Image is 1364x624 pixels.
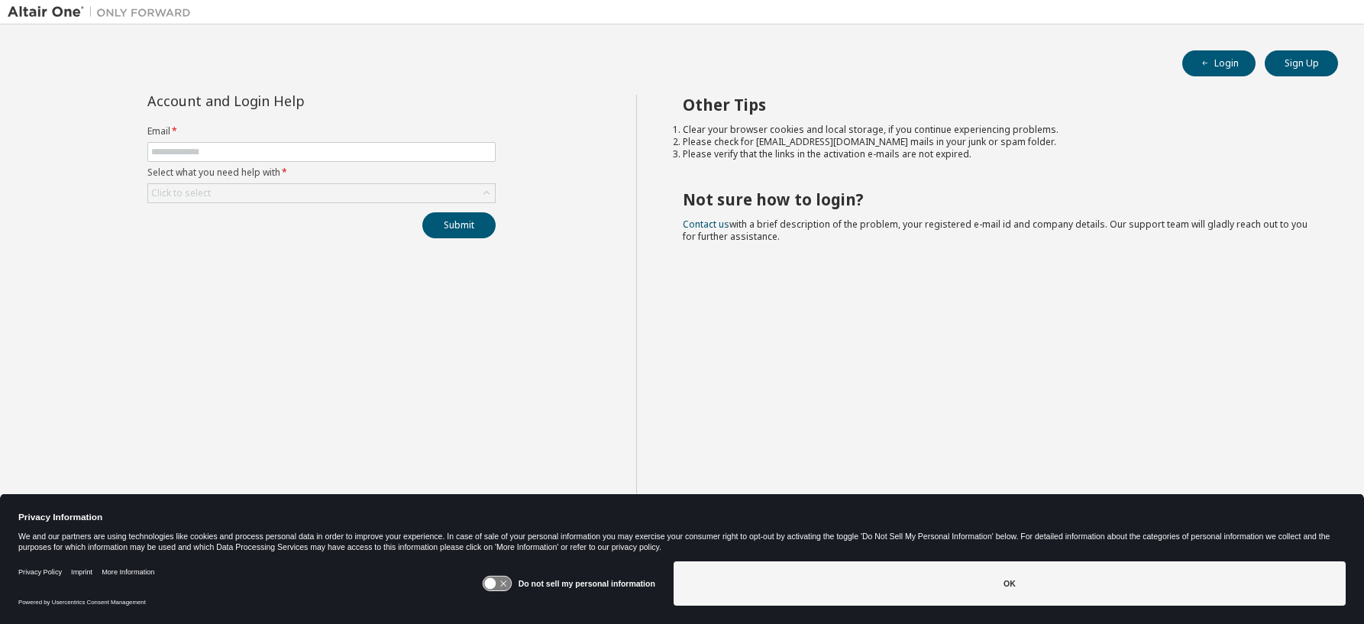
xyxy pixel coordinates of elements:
button: Submit [422,212,496,238]
h2: Other Tips [683,95,1311,115]
button: Login [1182,50,1256,76]
button: Sign Up [1265,50,1338,76]
div: Click to select [148,184,495,202]
label: Email [147,125,496,137]
li: Clear your browser cookies and local storage, if you continue experiencing problems. [683,124,1311,136]
img: Altair One [8,5,199,20]
label: Select what you need help with [147,167,496,179]
div: Click to select [151,187,211,199]
div: Account and Login Help [147,95,426,107]
h2: Not sure how to login? [683,189,1311,209]
span: with a brief description of the problem, your registered e-mail id and company details. Our suppo... [683,218,1307,243]
li: Please verify that the links in the activation e-mails are not expired. [683,148,1311,160]
a: Contact us [683,218,729,231]
li: Please check for [EMAIL_ADDRESS][DOMAIN_NAME] mails in your junk or spam folder. [683,136,1311,148]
